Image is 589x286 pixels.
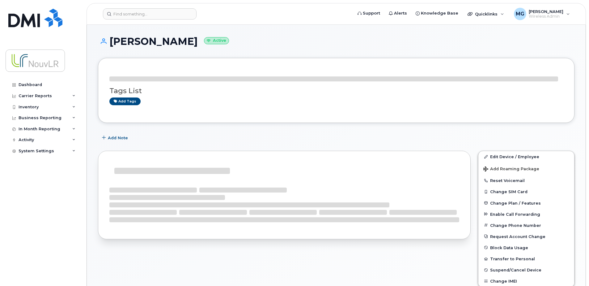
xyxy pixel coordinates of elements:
h1: [PERSON_NAME] [98,36,574,47]
button: Change SIM Card [478,186,574,197]
button: Add Note [98,132,133,143]
a: Add tags [109,97,141,105]
span: Enable Call Forwarding [490,212,540,216]
button: Block Data Usage [478,242,574,253]
a: Edit Device / Employee [478,151,574,162]
span: Add Roaming Package [483,167,539,172]
button: Request Account Change [478,231,574,242]
button: Add Roaming Package [478,162,574,175]
button: Enable Call Forwarding [478,209,574,220]
span: Change Plan / Features [490,201,541,205]
button: Transfer to Personal [478,253,574,264]
button: Reset Voicemail [478,175,574,186]
button: Change Plan / Features [478,197,574,209]
span: Add Note [108,135,128,141]
button: Suspend/Cancel Device [478,264,574,275]
h3: Tags List [109,87,563,95]
small: Active [204,37,229,44]
span: Suspend/Cancel Device [490,268,541,272]
button: Change Phone Number [478,220,574,231]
